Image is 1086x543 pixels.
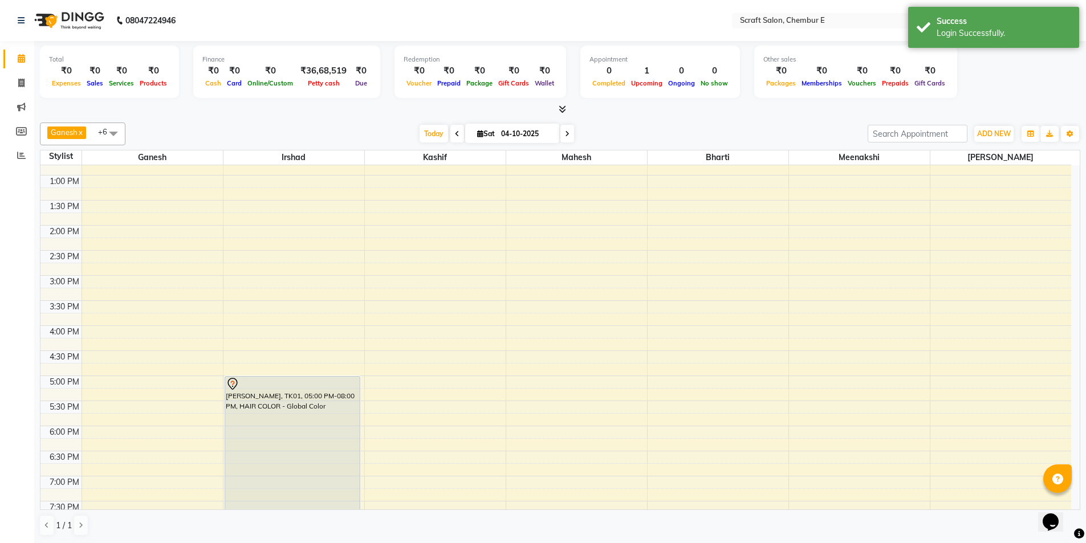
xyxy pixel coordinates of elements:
[49,79,84,87] span: Expenses
[799,64,845,77] div: ₹0
[47,201,82,213] div: 1:30 PM
[495,64,532,77] div: ₹0
[47,376,82,388] div: 5:00 PM
[137,79,170,87] span: Products
[937,15,1071,27] div: Success
[296,64,351,77] div: ₹36,68,519
[49,64,84,77] div: ₹0
[56,520,72,532] span: 1 / 1
[628,79,665,87] span: Upcoming
[628,64,665,77] div: 1
[648,150,788,165] span: Bharti
[245,79,296,87] span: Online/Custom
[47,351,82,363] div: 4:30 PM
[224,64,245,77] div: ₹0
[78,128,83,137] a: x
[589,64,628,77] div: 0
[912,79,948,87] span: Gift Cards
[106,79,137,87] span: Services
[202,64,224,77] div: ₹0
[404,64,434,77] div: ₹0
[420,125,448,142] span: Today
[506,150,647,165] span: Mahesh
[589,55,731,64] div: Appointment
[47,226,82,238] div: 2:00 PM
[404,79,434,87] span: Voucher
[532,79,557,87] span: Wallet
[698,79,731,87] span: No show
[29,5,107,36] img: logo
[937,27,1071,39] div: Login Successfully.
[404,55,557,64] div: Redemption
[763,64,799,77] div: ₹0
[82,150,223,165] span: Ganesh
[1038,497,1075,532] iframe: chat widget
[868,125,967,142] input: Search Appointment
[245,64,296,77] div: ₹0
[47,451,82,463] div: 6:30 PM
[98,127,116,136] span: +6
[47,276,82,288] div: 3:00 PM
[789,150,930,165] span: Meenakshi
[763,55,948,64] div: Other sales
[474,129,498,138] span: Sat
[47,426,82,438] div: 6:00 PM
[351,64,371,77] div: ₹0
[49,55,170,64] div: Total
[225,377,360,525] div: [PERSON_NAME], TK01, 05:00 PM-08:00 PM, HAIR COLOR - Global Color
[698,64,731,77] div: 0
[463,79,495,87] span: Package
[106,64,137,77] div: ₹0
[434,79,463,87] span: Prepaid
[84,79,106,87] span: Sales
[845,64,879,77] div: ₹0
[532,64,557,77] div: ₹0
[930,150,1072,165] span: [PERSON_NAME]
[665,79,698,87] span: Ongoing
[912,64,948,77] div: ₹0
[47,476,82,488] div: 7:00 PM
[202,79,224,87] span: Cash
[463,64,495,77] div: ₹0
[84,64,106,77] div: ₹0
[47,501,82,513] div: 7:30 PM
[40,150,82,162] div: Stylist
[223,150,364,165] span: Irshad
[47,301,82,313] div: 3:30 PM
[799,79,845,87] span: Memberships
[51,128,78,137] span: Ganesh
[125,5,176,36] b: 08047224946
[665,64,698,77] div: 0
[495,79,532,87] span: Gift Cards
[137,64,170,77] div: ₹0
[305,79,343,87] span: Petty cash
[845,79,879,87] span: Vouchers
[974,126,1014,142] button: ADD NEW
[879,79,912,87] span: Prepaids
[879,64,912,77] div: ₹0
[202,55,371,64] div: Finance
[47,251,82,263] div: 2:30 PM
[434,64,463,77] div: ₹0
[47,401,82,413] div: 5:30 PM
[47,175,82,187] div: 1:00 PM
[352,79,370,87] span: Due
[763,79,799,87] span: Packages
[977,129,1011,138] span: ADD NEW
[365,150,506,165] span: Kashif
[47,326,82,338] div: 4:00 PM
[589,79,628,87] span: Completed
[224,79,245,87] span: Card
[498,125,555,142] input: 2025-10-04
